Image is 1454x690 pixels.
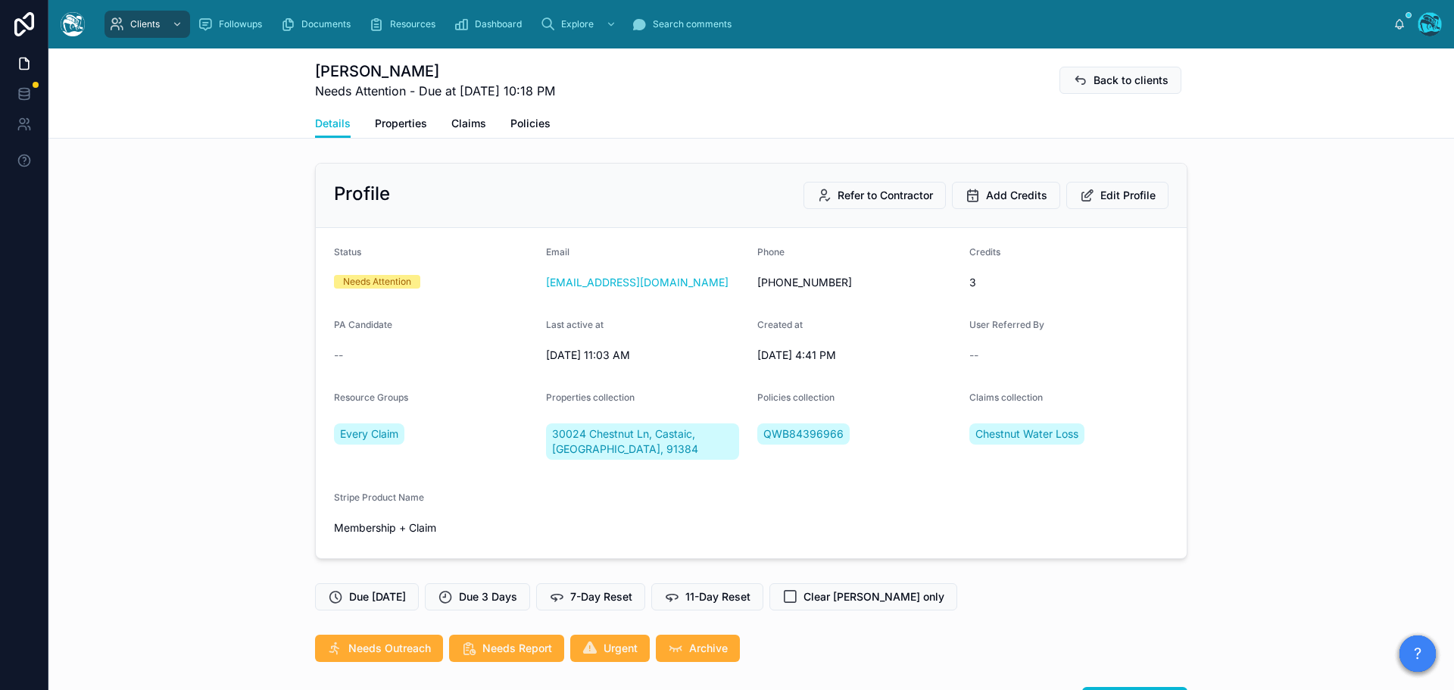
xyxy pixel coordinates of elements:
[656,635,740,662] button: Archive
[986,188,1047,203] span: Add Credits
[685,589,750,604] span: 11-Day Reset
[193,11,273,38] a: Followups
[425,583,530,610] button: Due 3 Days
[536,583,645,610] button: 7-Day Reset
[969,246,1000,258] span: Credits
[334,348,343,363] span: --
[219,18,262,30] span: Followups
[763,426,844,442] span: QWB84396966
[803,182,946,209] button: Refer to Contractor
[546,319,604,330] span: Last active at
[546,246,569,258] span: Email
[535,11,624,38] a: Explore
[315,110,351,139] a: Details
[552,426,734,457] span: 30024 Chestnut Ln, Castaic, [GEOGRAPHIC_DATA], 91384
[570,589,632,604] span: 7-Day Reset
[510,110,551,140] a: Policies
[757,392,835,403] span: Policies collection
[130,18,160,30] span: Clients
[838,188,933,203] span: Refer to Contractor
[315,583,419,610] button: Due [DATE]
[546,392,635,403] span: Properties collection
[1399,635,1436,672] button: ?
[315,116,351,131] span: Details
[969,275,1169,290] span: 3
[61,12,85,36] img: App logo
[969,423,1084,445] a: Chestnut Water Loss
[1094,73,1169,88] span: Back to clients
[803,589,944,604] span: Clear [PERSON_NAME] only
[561,18,594,30] span: Explore
[449,635,564,662] button: Needs Report
[301,18,351,30] span: Documents
[334,492,424,503] span: Stripe Product Name
[969,319,1044,330] span: User Referred By
[375,116,427,131] span: Properties
[757,423,850,445] a: QWB84396966
[510,116,551,131] span: Policies
[349,589,406,604] span: Due [DATE]
[340,426,398,442] span: Every Claim
[769,583,957,610] button: Clear [PERSON_NAME] only
[334,392,408,403] span: Resource Groups
[969,392,1043,403] span: Claims collection
[604,641,638,656] span: Urgent
[570,635,650,662] button: Urgent
[757,246,785,258] span: Phone
[757,348,957,363] span: [DATE] 4:41 PM
[449,11,532,38] a: Dashboard
[105,11,190,38] a: Clients
[546,275,729,290] a: [EMAIL_ADDRESS][DOMAIN_NAME]
[334,319,392,330] span: PA Candidate
[546,348,746,363] span: [DATE] 11:03 AM
[757,319,803,330] span: Created at
[952,182,1060,209] button: Add Credits
[334,182,390,206] h2: Profile
[1059,67,1181,94] button: Back to clients
[653,18,732,30] span: Search comments
[451,116,486,131] span: Claims
[276,11,361,38] a: Documents
[969,348,978,363] span: --
[315,635,443,662] button: Needs Outreach
[1066,182,1169,209] button: Edit Profile
[334,520,534,535] span: Membership + Claim
[975,426,1078,442] span: Chestnut Water Loss
[689,641,728,656] span: Archive
[334,246,361,258] span: Status
[334,423,404,445] a: Every Claim
[343,275,411,289] div: Needs Attention
[546,423,740,460] a: 30024 Chestnut Ln, Castaic, [GEOGRAPHIC_DATA], 91384
[451,110,486,140] a: Claims
[459,589,517,604] span: Due 3 Days
[375,110,427,140] a: Properties
[627,11,742,38] a: Search comments
[315,82,555,100] span: Needs Attention - Due at [DATE] 10:18 PM
[364,11,446,38] a: Resources
[1100,188,1156,203] span: Edit Profile
[390,18,435,30] span: Resources
[475,18,522,30] span: Dashboard
[315,61,555,82] h1: [PERSON_NAME]
[348,641,431,656] span: Needs Outreach
[651,583,763,610] button: 11-Day Reset
[482,641,552,656] span: Needs Report
[757,275,957,290] span: [PHONE_NUMBER]
[97,8,1393,41] div: scrollable content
